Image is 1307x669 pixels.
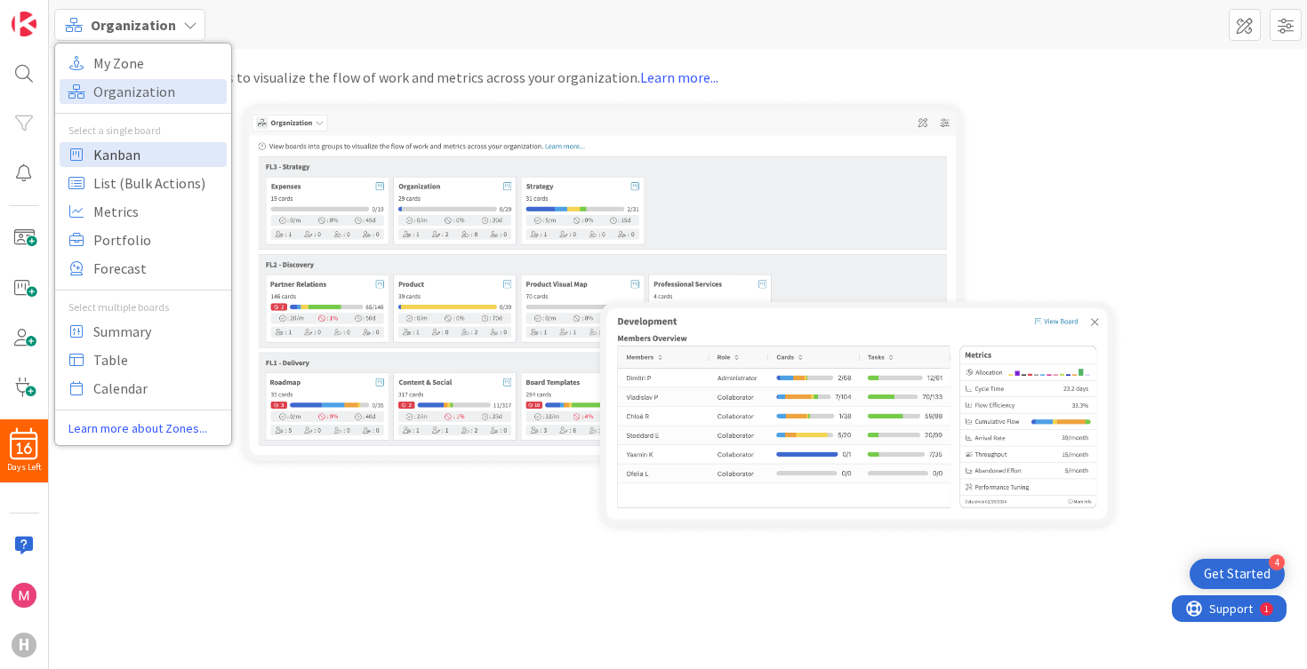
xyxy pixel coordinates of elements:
a: Table [60,347,227,372]
a: Forecast [60,256,227,281]
div: Select a single board [55,123,231,139]
a: Portfolio [60,227,227,252]
span: Kanban [93,141,221,168]
a: Learn more about Zones... [55,419,231,438]
div: Select multiple boards [55,299,231,315]
span: List (Bulk Actions) [93,170,221,196]
div: Get Started [1204,565,1271,583]
a: Organization [60,79,227,104]
div: 1 [92,7,97,21]
a: Learn more... [640,68,718,86]
img: MC [12,583,36,608]
span: Forecast [93,255,221,282]
span: Organization [91,14,176,36]
span: Calendar [93,375,221,402]
a: List (Bulk Actions) [60,171,227,195]
div: Open Get Started checklist, remaining modules: 4 [1190,559,1285,589]
span: Summary [93,318,221,345]
span: View boards into groups to visualize the flow of work and metrics across your organization. [88,67,718,88]
a: Summary [60,319,227,344]
img: organization-zone.png [234,97,1123,537]
div: H [12,633,36,657]
a: Metrics [60,199,227,224]
span: Table [93,346,221,373]
span: Support [37,3,81,24]
a: Calendar [60,376,227,401]
span: Metrics [93,198,221,225]
span: Portfolio [93,227,221,253]
span: Organization [93,78,221,105]
span: My Zone [93,50,221,76]
div: 4 [1269,554,1285,570]
span: 16 [17,442,32,455]
a: My Zone [60,51,227,76]
a: Kanban [60,142,227,167]
img: Visit kanbanzone.com [12,12,36,36]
